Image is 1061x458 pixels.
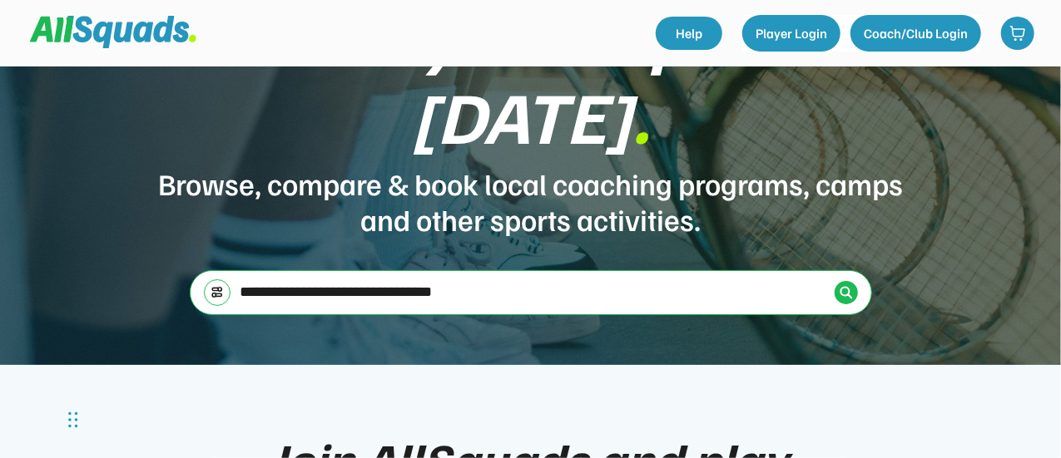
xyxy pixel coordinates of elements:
[1009,25,1026,42] img: shopping-cart-01%20%281%29.svg
[656,17,722,50] a: Help
[850,15,981,52] button: Coach/Club Login
[30,16,196,47] img: Squad%20Logo.svg
[156,165,905,237] div: Browse, compare & book local coaching programs, camps and other sports activities.
[211,286,224,298] img: settings-03.svg
[632,69,650,160] font: .
[840,286,853,299] img: Icon%20%2838%29.svg
[742,15,840,52] button: Player Login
